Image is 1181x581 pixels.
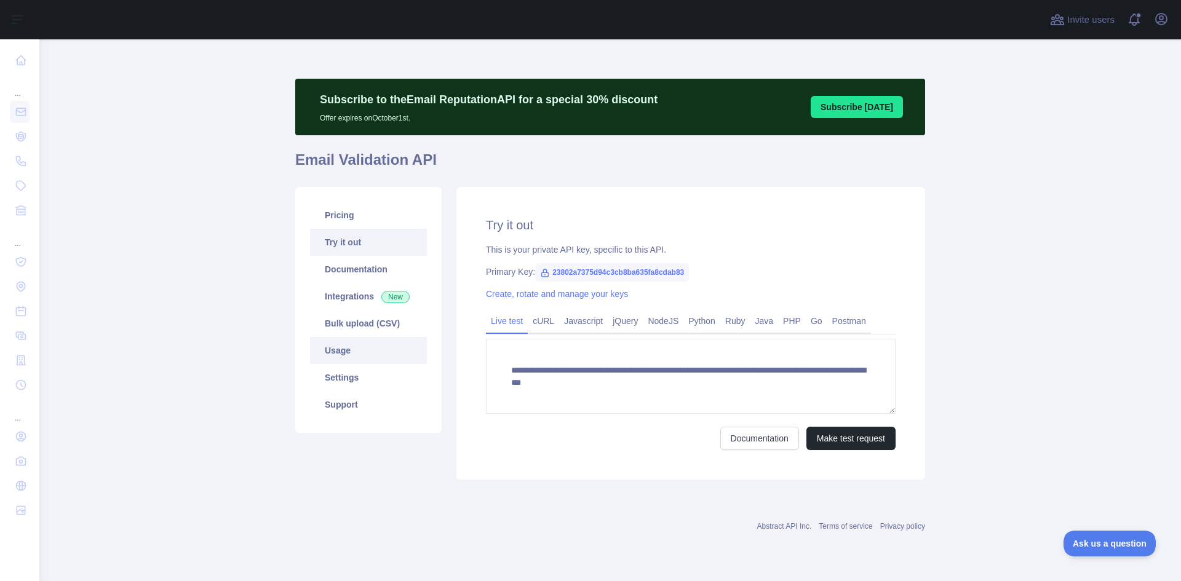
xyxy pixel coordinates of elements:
[827,311,871,331] a: Postman
[10,224,30,248] div: ...
[295,150,925,180] h1: Email Validation API
[806,311,827,331] a: Go
[486,311,528,331] a: Live test
[608,311,643,331] a: jQuery
[683,311,720,331] a: Python
[486,243,896,256] div: This is your private API key, specific to this API.
[486,289,628,299] a: Create, rotate and manage your keys
[310,202,427,229] a: Pricing
[310,364,427,391] a: Settings
[1064,531,1156,556] iframe: Toggle Customer Support
[811,96,903,118] button: Subscribe [DATE]
[750,311,779,331] a: Java
[778,311,806,331] a: PHP
[720,311,750,331] a: Ruby
[528,311,559,331] a: cURL
[720,427,799,450] a: Documentation
[486,216,896,234] h2: Try it out
[310,256,427,283] a: Documentation
[10,74,30,98] div: ...
[880,522,925,531] a: Privacy policy
[10,398,30,423] div: ...
[486,266,896,278] div: Primary Key:
[310,337,427,364] a: Usage
[819,522,872,531] a: Terms of service
[310,283,427,310] a: Integrations New
[320,91,658,108] p: Subscribe to the Email Reputation API for a special 30 % discount
[757,522,812,531] a: Abstract API Inc.
[1067,13,1115,27] span: Invite users
[535,263,689,282] span: 23802a7375d94c3cb8ba635fa8cdab83
[1048,10,1117,30] button: Invite users
[320,108,658,123] p: Offer expires on October 1st.
[310,310,427,337] a: Bulk upload (CSV)
[806,427,896,450] button: Make test request
[310,229,427,256] a: Try it out
[381,291,410,303] span: New
[310,391,427,418] a: Support
[643,311,683,331] a: NodeJS
[559,311,608,331] a: Javascript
